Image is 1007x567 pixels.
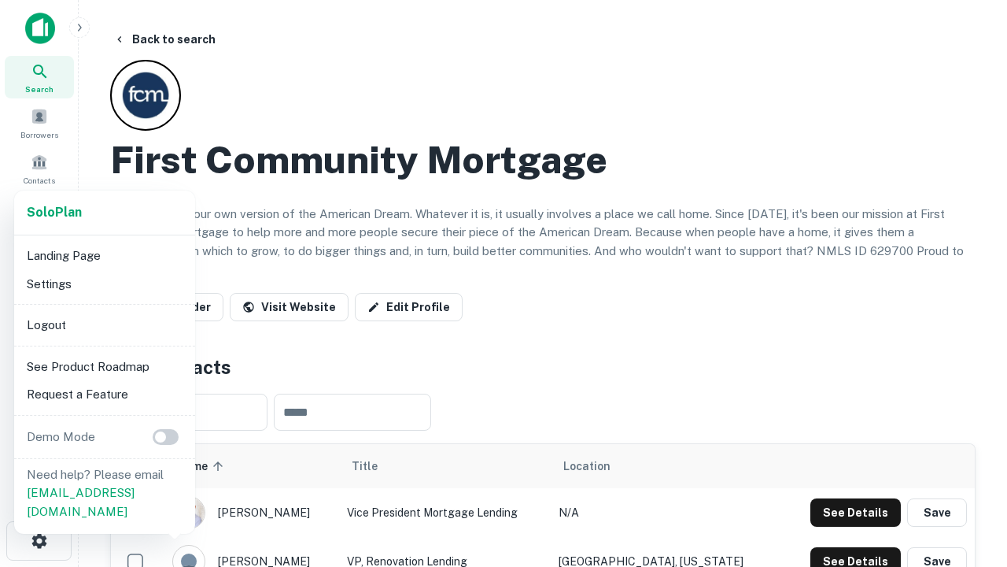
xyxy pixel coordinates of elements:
li: Settings [20,270,189,298]
p: Need help? Please email [27,465,183,521]
li: Request a Feature [20,380,189,409]
strong: Solo Plan [27,205,82,220]
li: See Product Roadmap [20,353,189,381]
a: [EMAIL_ADDRESS][DOMAIN_NAME] [27,486,135,518]
a: SoloPlan [27,203,82,222]
p: Demo Mode [20,428,101,447]
li: Logout [20,311,189,339]
iframe: Chat Widget [928,391,1007,466]
li: Landing Page [20,242,189,270]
